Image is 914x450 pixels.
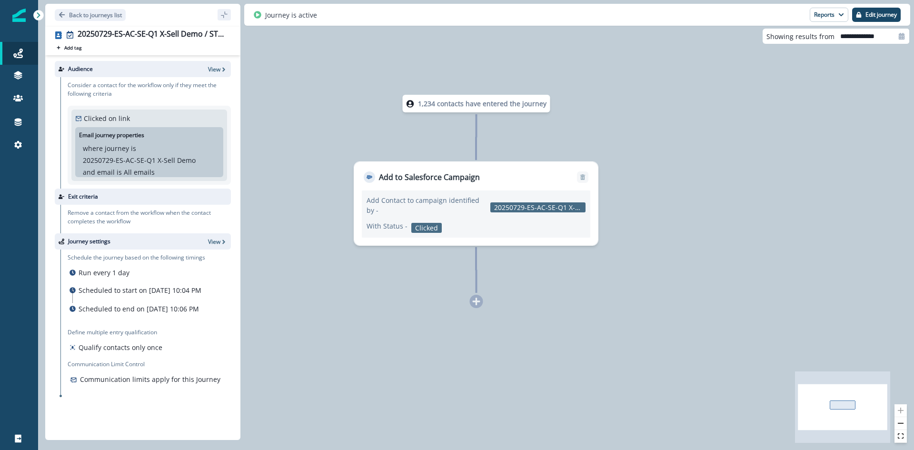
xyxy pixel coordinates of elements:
[68,328,164,337] p: Define multiple entry qualification
[79,342,162,352] p: Qualify contacts only once
[64,45,81,50] p: Add tag
[766,31,835,41] p: Showing results from
[476,247,477,293] g: Edge from 7bbe5258-ccf5-4535-8a97-70328c949224 to node-add-under-1c48f249-f4a3-4180-8894-8190dd59...
[83,167,115,177] p: and email
[55,9,126,21] button: Go back
[379,171,480,183] p: Add to Salesforce Campaign
[385,95,568,112] div: 1,234 contacts have entered the journey
[894,430,907,443] button: fit view
[68,81,231,98] p: Consider a contact for the workflow only if they meet the following criteria
[124,167,155,177] p: All emails
[852,8,901,22] button: Edit journey
[490,202,586,212] p: 20250729-ES-AC-SE-Q1 X-Sell Demo
[411,223,442,233] p: Clicked
[131,143,136,153] p: is
[68,209,231,226] p: Remove a contact from the workflow when the contact completes the workflow
[55,44,83,51] button: Add tag
[208,65,227,73] button: View
[12,9,26,22] img: Inflection
[208,238,227,246] button: View
[354,161,598,246] div: Add to Salesforce CampaignRemoveAdd Contact to campaign identified by -20250729-ES-AC-SE-Q1 X-Sel...
[68,65,93,73] p: Audience
[476,114,477,160] g: Edge from node-dl-count to 7bbe5258-ccf5-4535-8a97-70328c949224
[367,221,407,231] p: With Status -
[418,99,546,109] p: 1,234 contacts have entered the journey
[208,238,220,246] p: View
[78,30,227,40] div: 20250729-ES-AC-SE-Q1 X-Sell Demo / STATUS: CLICKED
[83,155,196,165] p: 20250729-ES-AC-SE-Q1 X-Sell Demo
[79,304,199,314] p: Scheduled to end on [DATE] 10:06 PM
[208,65,220,73] p: View
[367,195,487,215] p: Add Contact to campaign identified by -
[117,167,122,177] p: is
[68,192,98,201] p: Exit criteria
[68,253,205,262] p: Schedule the journey based on the following timings
[810,8,848,22] button: Reports
[218,9,231,20] button: sidebar collapse toggle
[68,237,110,246] p: Journey settings
[894,417,907,430] button: zoom out
[68,360,231,369] p: Communication Limit Control
[69,11,122,19] p: Back to journeys list
[80,374,220,384] p: Communication limits apply for this Journey
[265,10,317,20] p: Journey is active
[79,285,201,295] p: Scheduled to start on [DATE] 10:04 PM
[79,131,144,140] p: Email journey properties
[84,113,130,123] p: Clicked on link
[79,268,129,278] p: Run every 1 day
[865,11,897,18] p: Edit journey
[83,143,129,153] p: where journey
